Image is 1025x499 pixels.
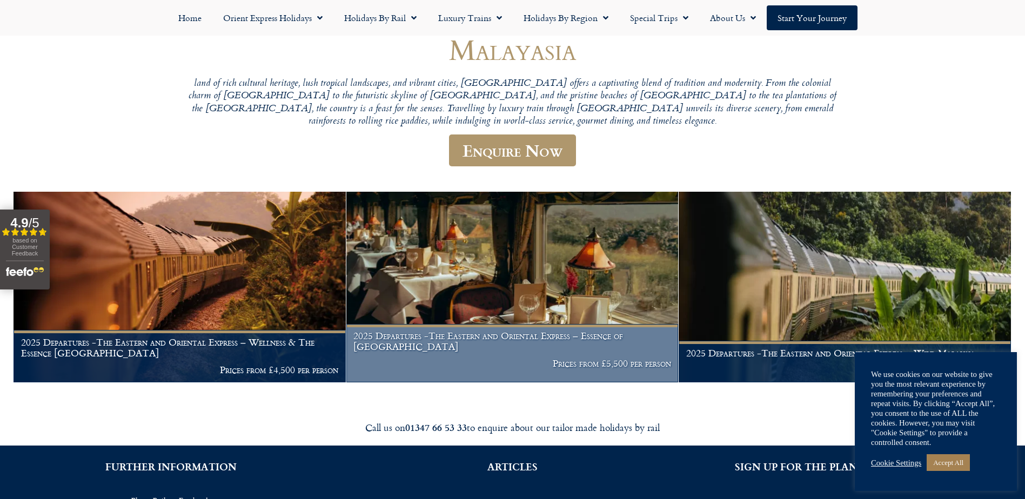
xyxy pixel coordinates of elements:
[927,454,970,471] a: Accept All
[353,358,671,369] p: Prices from £5,500 per person
[353,331,671,352] h1: 2025 Departures -The Eastern and Oriental Express – Essence of [GEOGRAPHIC_DATA]
[358,462,667,471] h2: ARTICLES
[210,421,815,434] div: Call us on to enquire about our tailor made holidays by rail
[405,420,467,434] strong: 01347 66 53 33
[686,348,1004,359] h1: 2025 Departures -The Eastern and Oriental Express – Wild Malaysia
[871,458,921,468] a: Cookie Settings
[14,192,346,383] a: 2025 Departures -The Eastern and Oriental Express – Wellness & The Essence [GEOGRAPHIC_DATA] Pric...
[449,134,576,166] a: Enquire Now
[686,365,1004,375] p: Prices from £5,550 per person
[212,5,333,30] a: Orient Express Holidays
[767,5,857,30] a: Start your Journey
[5,5,1020,30] nav: Menu
[619,5,699,30] a: Special Trips
[21,337,339,358] h1: 2025 Departures -The Eastern and Oriental Express – Wellness & The Essence [GEOGRAPHIC_DATA]
[513,5,619,30] a: Holidays by Region
[189,78,837,128] p: land of rich cultural heritage, lush tropical landscapes, and vibrant cities, [GEOGRAPHIC_DATA] o...
[871,369,1001,447] div: We use cookies on our website to give you the most relevant experience by remembering your prefer...
[346,192,679,383] a: 2025 Departures -The Eastern and Oriental Express – Essence of [GEOGRAPHIC_DATA] Prices from £5,5...
[168,5,212,30] a: Home
[333,5,427,30] a: Holidays by Rail
[189,33,837,65] h1: Malayasia
[679,192,1011,383] a: 2025 Departures -The Eastern and Oriental Express – Wild Malaysia Prices from £5,550 per person
[700,462,1009,471] h2: SIGN UP FOR THE PLANET RAIL NEWSLETTER
[699,5,767,30] a: About Us
[21,365,339,375] p: Prices from £4,500 per person
[16,462,325,471] h2: FURTHER INFORMATION
[427,5,513,30] a: Luxury Trains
